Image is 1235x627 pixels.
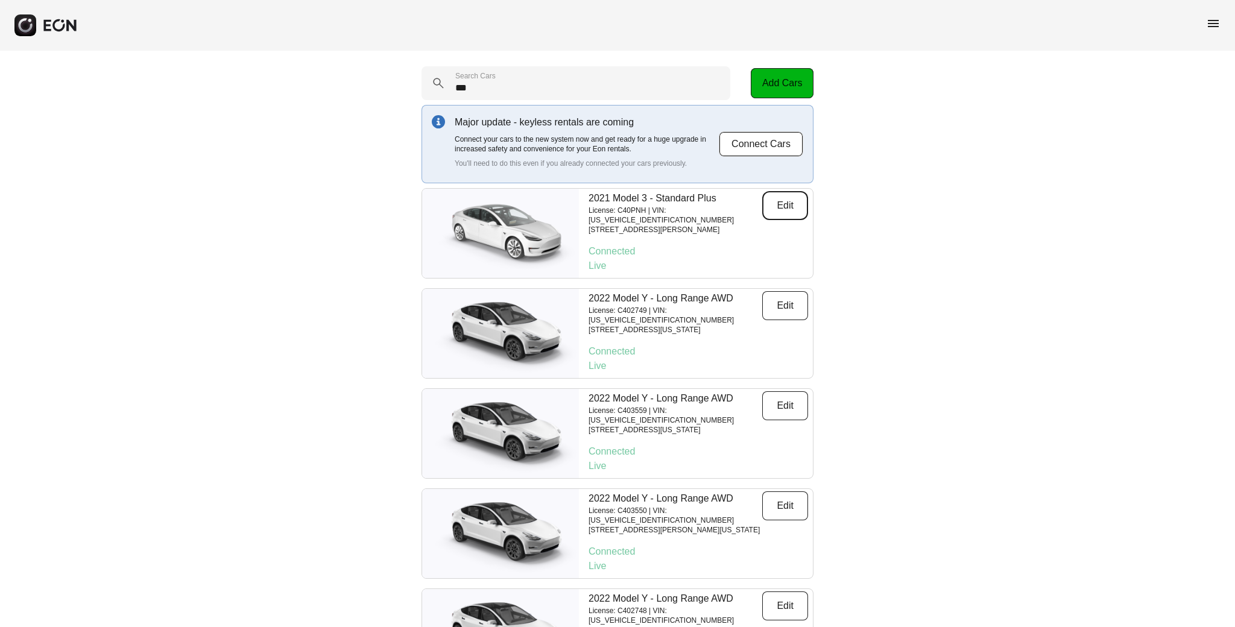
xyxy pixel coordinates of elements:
[589,244,808,259] p: Connected
[589,259,808,273] p: Live
[589,225,762,235] p: [STREET_ADDRESS][PERSON_NAME]
[589,559,808,573] p: Live
[589,359,808,373] p: Live
[762,191,808,220] button: Edit
[1206,16,1221,31] span: menu
[432,115,445,128] img: info
[589,506,762,525] p: License: C403550 | VIN: [US_VEHICLE_IDENTIFICATION_NUMBER]
[422,294,579,373] img: car
[455,115,719,130] p: Major update - keyless rentals are coming
[589,444,808,459] p: Connected
[589,425,762,435] p: [STREET_ADDRESS][US_STATE]
[762,491,808,520] button: Edit
[589,544,808,559] p: Connected
[422,194,579,273] img: car
[589,591,762,606] p: 2022 Model Y - Long Range AWD
[589,525,762,535] p: [STREET_ADDRESS][PERSON_NAME][US_STATE]
[589,206,762,225] p: License: C40PNH | VIN: [US_VEHICLE_IDENTIFICATION_NUMBER]
[762,591,808,620] button: Edit
[455,159,719,168] p: You'll need to do this even if you already connected your cars previously.
[762,291,808,320] button: Edit
[422,394,579,473] img: car
[455,134,719,154] p: Connect your cars to the new system now and get ready for a huge upgrade in increased safety and ...
[589,291,762,306] p: 2022 Model Y - Long Range AWD
[751,68,813,98] button: Add Cars
[589,491,762,506] p: 2022 Model Y - Long Range AWD
[589,344,808,359] p: Connected
[589,606,762,625] p: License: C402748 | VIN: [US_VEHICLE_IDENTIFICATION_NUMBER]
[589,306,762,325] p: License: C402749 | VIN: [US_VEHICLE_IDENTIFICATION_NUMBER]
[719,131,803,157] button: Connect Cars
[589,191,762,206] p: 2021 Model 3 - Standard Plus
[589,406,762,425] p: License: C403559 | VIN: [US_VEHICLE_IDENTIFICATION_NUMBER]
[589,391,762,406] p: 2022 Model Y - Long Range AWD
[422,494,579,573] img: car
[455,71,496,81] label: Search Cars
[589,459,808,473] p: Live
[589,325,762,335] p: [STREET_ADDRESS][US_STATE]
[762,391,808,420] button: Edit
